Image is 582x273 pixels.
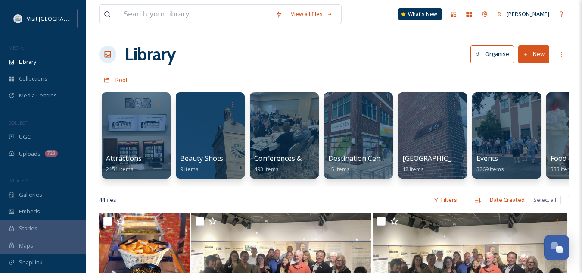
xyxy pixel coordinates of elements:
[470,45,518,63] a: Organise
[99,196,116,204] span: 44 file s
[19,224,37,232] span: Stories
[19,58,36,66] span: Library
[9,119,27,126] span: COLLECT
[254,154,343,173] a: Conferences & Tradeshows493 items
[180,154,223,173] a: Beauty Shots9 items
[115,76,128,84] span: Root
[19,75,47,83] span: Collections
[470,45,514,63] button: Organise
[9,44,24,51] span: MEDIA
[19,150,40,158] span: Uploads
[9,177,28,184] span: WIDGETS
[476,154,498,163] span: Events
[533,196,556,204] span: Select all
[518,45,549,63] button: New
[402,154,472,173] a: [GEOGRAPHIC_DATA]12 items
[402,154,472,163] span: [GEOGRAPHIC_DATA]
[328,154,393,163] span: Destination Centers
[254,154,343,163] span: Conferences & Tradeshows
[476,154,504,173] a: Events3269 items
[476,165,504,173] span: 3269 items
[45,150,58,157] div: 723
[106,165,134,173] span: 2151 items
[507,10,549,18] span: [PERSON_NAME]
[551,165,575,173] span: 333 items
[106,154,142,163] span: Attractions
[19,242,33,250] span: Maps
[254,165,279,173] span: 493 items
[486,191,529,208] div: Date Created
[27,14,93,22] span: Visit [GEOGRAPHIC_DATA]
[328,165,350,173] span: 15 items
[402,165,424,173] span: 12 items
[14,14,22,23] img: QCCVB_VISIT_vert_logo_4c_tagline_122019.svg
[286,6,337,22] a: View all files
[180,154,223,163] span: Beauty Shots
[398,8,442,20] a: What's New
[125,41,176,67] a: Library
[19,258,43,267] span: SnapLink
[544,235,569,260] button: Open Chat
[19,133,31,141] span: UGC
[115,75,128,85] a: Root
[429,191,461,208] div: Filters
[19,91,57,100] span: Media Centres
[19,191,42,199] span: Galleries
[492,6,554,22] a: [PERSON_NAME]
[106,154,142,173] a: Attractions2151 items
[180,165,199,173] span: 9 items
[119,5,271,24] input: Search your library
[19,207,40,216] span: Embeds
[328,154,393,173] a: Destination Centers15 items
